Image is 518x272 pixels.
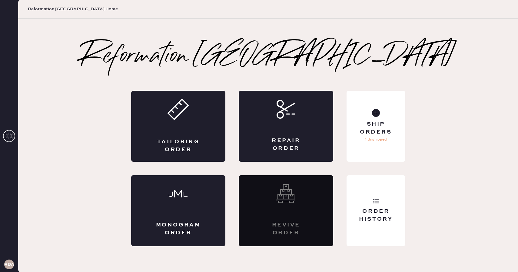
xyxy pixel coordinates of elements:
h3: RBA [4,262,14,267]
div: Repair Order [263,137,309,152]
span: Reformation [GEOGRAPHIC_DATA] Home [28,6,118,12]
div: Order History [351,208,400,223]
div: Interested? Contact us at care@hemster.co [239,175,333,246]
h2: Reformation [GEOGRAPHIC_DATA] [81,45,456,69]
iframe: Front Chat [489,245,515,271]
div: Revive order [263,221,309,236]
div: Tailoring Order [155,138,201,153]
div: Monogram Order [155,221,201,236]
p: 1 Unshipped [365,136,387,143]
div: Ship Orders [351,121,400,136]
